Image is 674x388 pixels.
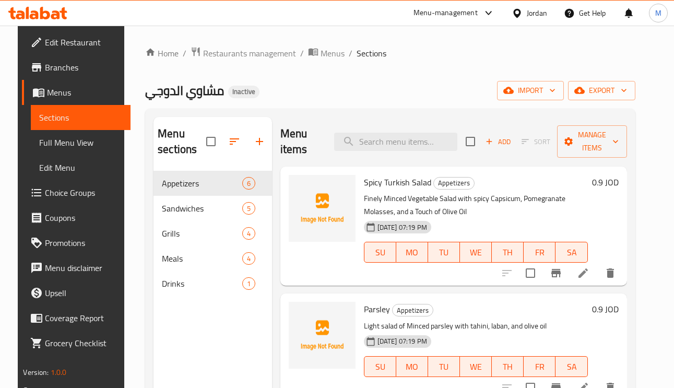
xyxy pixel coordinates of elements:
div: Drinks1 [153,271,272,296]
button: export [568,81,635,100]
span: SA [560,359,583,374]
span: Full Menu View [39,136,122,149]
a: Menus [22,80,131,105]
span: M [655,7,661,19]
a: Branches [22,55,131,80]
p: Light salad of Minced parsley with tahini, laban, and olive oil [364,320,588,333]
span: Appetizers [434,177,474,189]
span: Sections [357,47,386,60]
div: items [242,177,255,190]
span: Select all sections [200,131,222,152]
span: 5 [243,204,255,214]
span: Select section [459,131,481,152]
button: SA [555,242,587,263]
button: WE [460,356,492,377]
span: Meals [162,252,242,265]
button: SU [364,356,396,377]
span: Sandwiches [162,202,242,215]
span: Coupons [45,211,122,224]
span: Sort sections [222,129,247,154]
a: Edit menu item [577,267,589,279]
button: MO [396,356,428,377]
button: Add [481,134,515,150]
div: Appetizers6 [153,171,272,196]
div: Grills4 [153,221,272,246]
div: Jordan [527,7,547,19]
span: Add item [481,134,515,150]
button: TU [428,242,460,263]
div: Inactive [228,86,259,98]
button: MO [396,242,428,263]
h6: 0.9 JOD [592,302,619,316]
h2: Menu sections [158,126,206,157]
span: Menus [47,86,122,99]
img: Spicy Turkish Salad [289,175,356,242]
div: Appetizers [433,177,475,190]
span: TU [432,245,456,260]
button: import [497,81,564,100]
span: 4 [243,229,255,239]
div: Meals4 [153,246,272,271]
nav: Menu sections [153,167,272,300]
span: 4 [243,254,255,264]
span: export [576,84,627,97]
span: Edit Menu [39,161,122,174]
a: Home [145,47,179,60]
span: Version: [23,366,49,379]
a: Coupons [22,205,131,230]
span: WE [464,359,488,374]
li: / [183,47,186,60]
span: WE [464,245,488,260]
span: FR [528,245,551,260]
a: Grocery Checklist [22,331,131,356]
span: FR [528,359,551,374]
a: Promotions [22,230,131,255]
span: Spicy Turkish Salad [364,174,431,190]
span: import [505,84,555,97]
a: Menu disclaimer [22,255,131,280]
button: Branch-specific-item [543,261,569,286]
span: Coverage Report [45,312,122,324]
a: Restaurants management [191,46,296,60]
button: SA [555,356,587,377]
span: Grocery Checklist [45,337,122,349]
a: Edit Menu [31,155,131,180]
div: Sandwiches5 [153,196,272,221]
span: MO [400,359,424,374]
span: TH [496,245,519,260]
span: Grills [162,227,242,240]
span: Select section first [515,134,557,150]
li: / [349,47,352,60]
p: Finely Minced Vegetable Salad with spicy Capsicum, Pomegranate Molasses, and a Touch of Olive Oil [364,192,588,218]
span: TH [496,359,519,374]
span: Upsell [45,287,122,299]
a: Full Menu View [31,130,131,155]
span: [DATE] 07:19 PM [373,222,431,232]
a: Choice Groups [22,180,131,205]
span: Appetizers [162,177,242,190]
input: search [334,133,457,151]
a: Menus [308,46,345,60]
span: مشاوي الدوجي [145,79,224,102]
button: TU [428,356,460,377]
span: SU [369,359,392,374]
span: MO [400,245,424,260]
div: items [242,227,255,240]
span: Drinks [162,277,242,290]
button: SU [364,242,396,263]
span: Choice Groups [45,186,122,199]
nav: breadcrumb [145,46,635,60]
h2: Menu items [280,126,322,157]
button: TH [492,356,524,377]
span: Appetizers [393,304,433,316]
button: FR [524,242,555,263]
span: SU [369,245,392,260]
span: Manage items [565,128,619,155]
span: Select to update [519,262,541,284]
div: Menu-management [413,7,478,19]
span: 6 [243,179,255,189]
span: SA [560,245,583,260]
